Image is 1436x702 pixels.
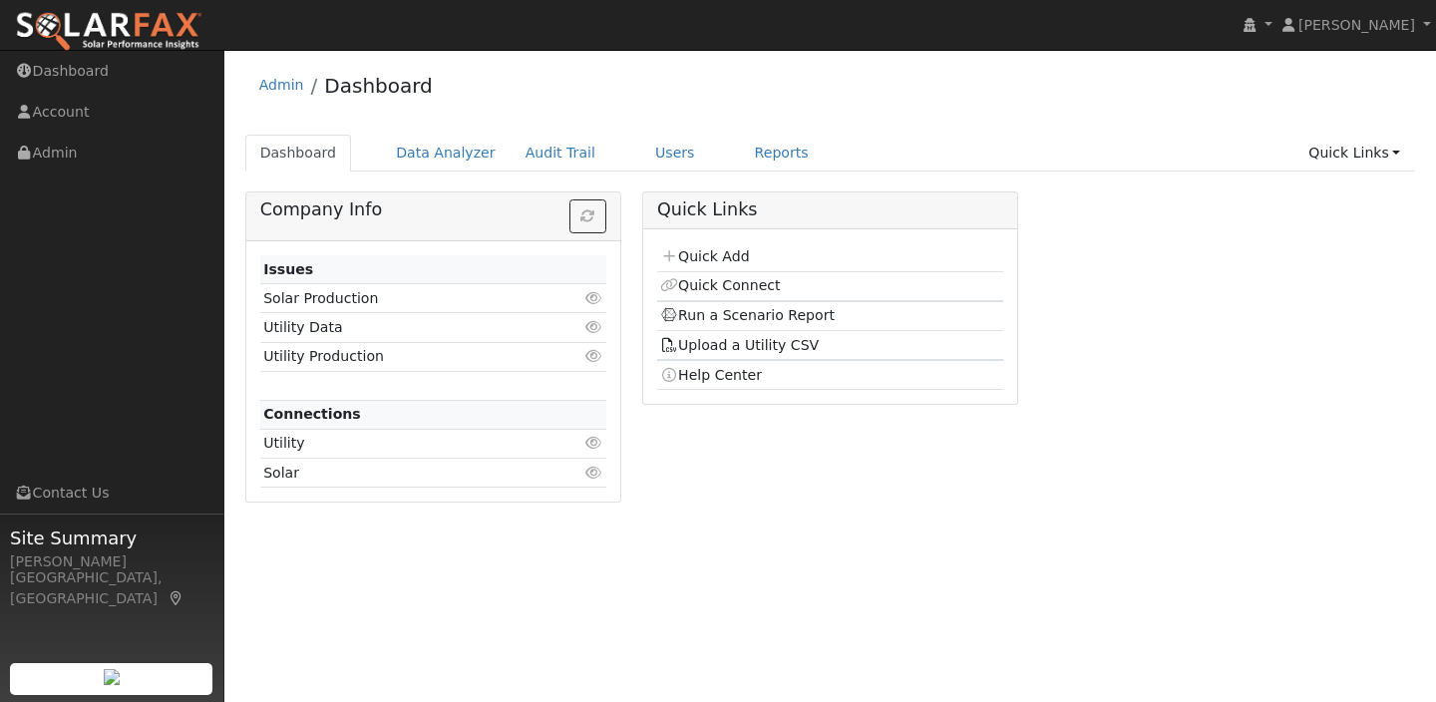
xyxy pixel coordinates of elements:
a: Reports [740,135,824,172]
a: Run a Scenario Report [660,307,835,323]
a: Admin [259,77,304,93]
span: Site Summary [10,525,213,551]
a: Map [168,590,185,606]
img: SolarFax [15,11,202,53]
td: Solar [260,459,550,488]
i: Click to view [585,349,603,363]
td: Solar Production [260,284,550,313]
div: [PERSON_NAME] [10,551,213,572]
td: Utility Data [260,313,550,342]
strong: Issues [263,261,313,277]
a: Help Center [660,367,762,383]
a: Quick Links [1293,135,1415,172]
strong: Connections [263,406,361,422]
i: Click to view [585,291,603,305]
a: Dashboard [324,74,433,98]
i: Click to view [585,436,603,450]
a: Data Analyzer [381,135,511,172]
span: [PERSON_NAME] [1298,17,1415,33]
i: Click to view [585,466,603,480]
i: Click to view [585,320,603,334]
a: Quick Add [660,248,749,264]
td: Utility Production [260,342,550,371]
h5: Quick Links [657,199,1003,220]
a: Upload a Utility CSV [660,337,819,353]
h5: Company Info [260,199,606,220]
a: Dashboard [245,135,352,172]
img: retrieve [104,669,120,685]
td: Utility [260,429,550,458]
div: [GEOGRAPHIC_DATA], [GEOGRAPHIC_DATA] [10,567,213,609]
a: Quick Connect [660,277,780,293]
a: Users [640,135,710,172]
a: Audit Trail [511,135,610,172]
